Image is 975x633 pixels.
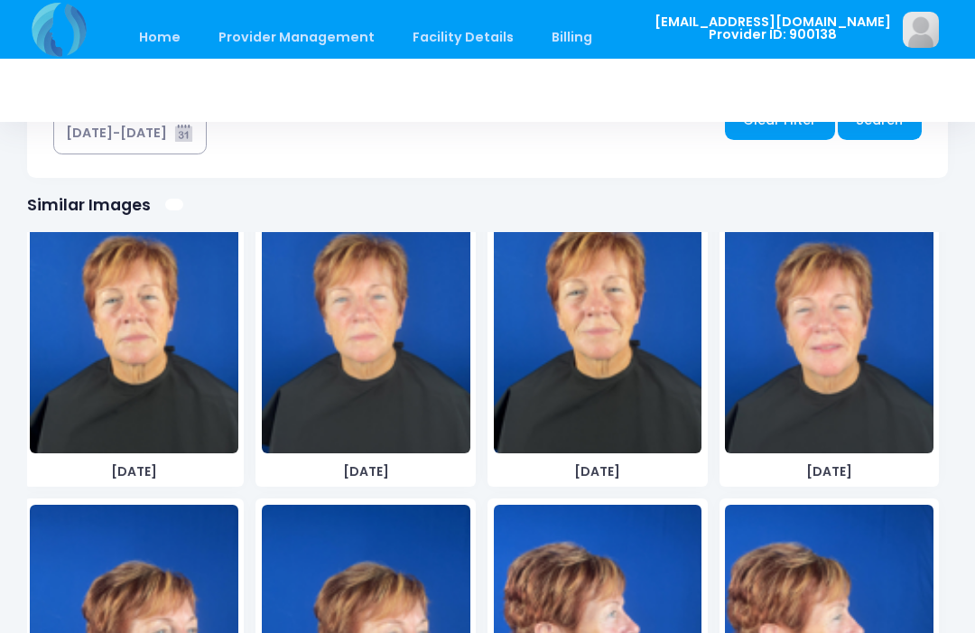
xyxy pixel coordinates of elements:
a: Billing [534,16,610,59]
span: [DATE] [30,462,238,481]
img: image [725,182,933,453]
span: [DATE] [494,462,702,481]
img: image [30,182,238,453]
span: [EMAIL_ADDRESS][DOMAIN_NAME] Provider ID: 900138 [655,15,891,42]
a: Staff [613,16,682,59]
a: Facility Details [395,16,532,59]
h1: Similar Images [27,195,151,214]
div: [DATE]-[DATE] [66,124,167,143]
span: [DATE] [262,462,470,481]
span: [DATE] [725,462,933,481]
img: image [262,182,470,453]
a: Provider Management [200,16,392,59]
a: Home [121,16,198,59]
img: image [903,12,939,48]
img: image [494,182,702,453]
